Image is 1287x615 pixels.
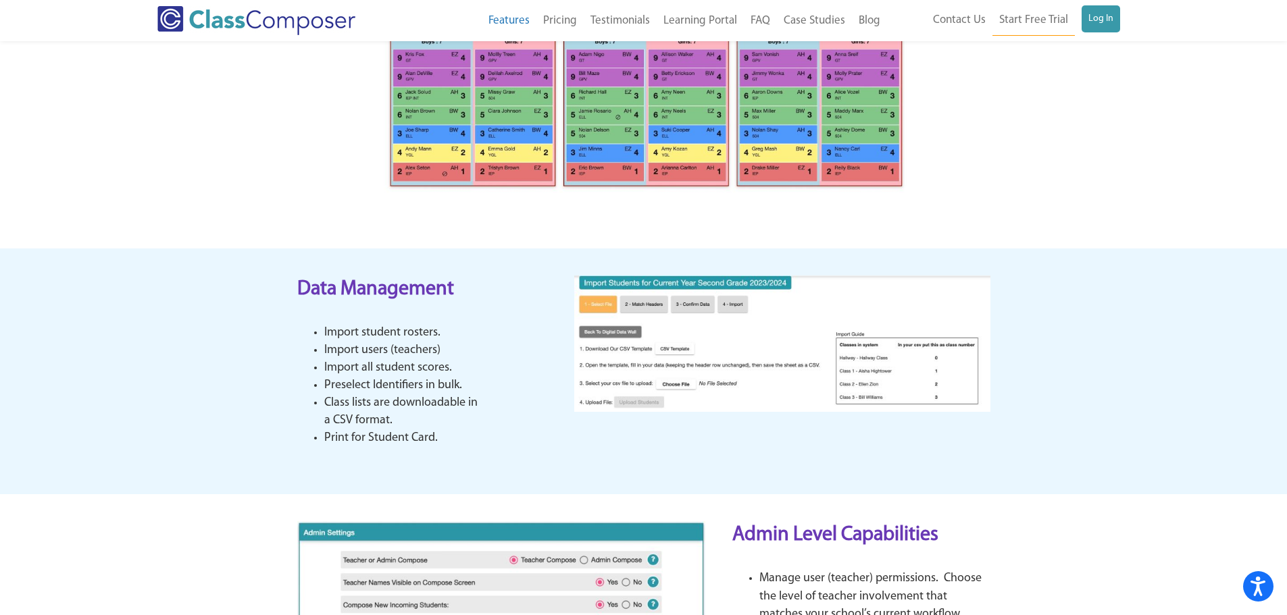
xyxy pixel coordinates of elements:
[297,275,547,304] h2: Data Management
[732,521,990,550] h2: Admin Level Capabilities
[926,5,992,35] a: Contact Us
[657,6,744,36] a: Learning Portal
[584,6,657,36] a: Testimonials
[324,324,547,342] li: Import student rosters.
[992,5,1075,36] a: Start Free Trial
[574,275,990,412] img: datamanagement
[157,6,355,35] img: Class Composer
[777,6,852,36] a: Case Studies
[1082,5,1120,32] a: Log In
[324,394,547,429] li: Class lists are downloadable in a CSV format.
[744,6,777,36] a: FAQ
[852,6,887,36] a: Blog
[482,6,536,36] a: Features
[324,342,547,359] li: Import users (teachers)
[887,5,1120,36] nav: Header Menu
[324,359,547,377] li: Import all student scores.
[411,6,887,36] nav: Header Menu
[324,377,547,394] li: Preselect Identifiers in bulk.
[536,6,584,36] a: Pricing
[324,429,547,447] li: Print for Student Card.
